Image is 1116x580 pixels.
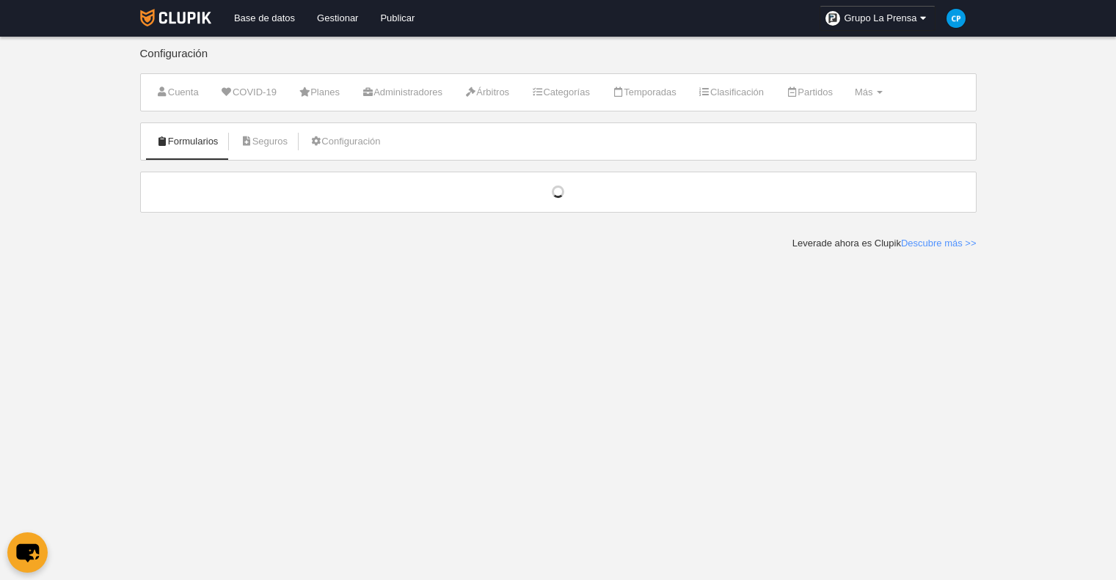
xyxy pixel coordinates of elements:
img: Clupik [140,9,211,26]
a: Seguros [232,131,296,153]
a: COVID-19 [213,81,285,103]
div: Cargando [156,186,961,199]
a: Administradores [354,81,451,103]
img: OakgMWVUclks.30x30.jpg [825,11,840,26]
a: Partidos [778,81,841,103]
a: Configuración [302,131,388,153]
div: Configuración [140,48,977,73]
a: Grupo La Prensa [820,6,935,31]
a: Clasificación [690,81,772,103]
a: Descubre más >> [901,238,977,249]
span: Más [855,87,873,98]
a: Más [847,81,891,103]
span: Grupo La Prensa [844,11,916,26]
a: Formularios [148,131,227,153]
a: Temporadas [604,81,685,103]
a: Árbitros [456,81,517,103]
a: Cuenta [148,81,207,103]
a: Categorías [523,81,598,103]
a: Planes [291,81,348,103]
img: c2l6ZT0zMHgzMCZmcz05JnRleHQ9Q1AmYmc9MDM5YmU1.png [947,9,966,28]
div: Leverade ahora es Clupik [792,237,977,250]
button: chat-button [7,532,48,573]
